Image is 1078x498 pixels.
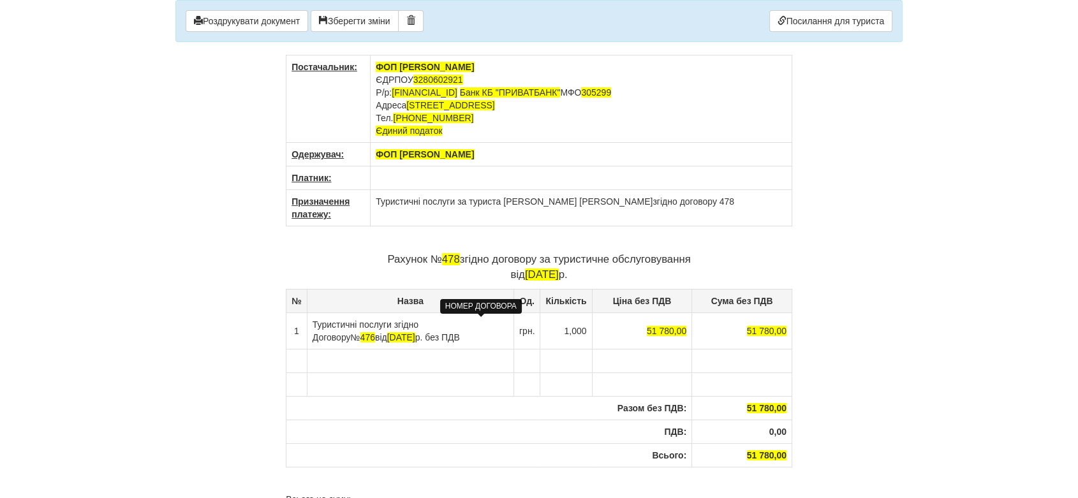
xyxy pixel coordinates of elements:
[307,289,513,312] th: Назва
[186,10,308,32] button: Роздрукувати документ
[286,396,692,420] th: Разом без ПДВ:
[769,10,892,32] a: Посилання для туриста
[513,312,540,349] td: грн.
[376,62,474,72] span: ФОП [PERSON_NAME]
[747,403,786,413] span: 51 780,00
[692,420,792,443] th: 0,00
[292,173,331,183] u: Платник:
[286,312,307,349] td: 1
[376,126,442,136] span: Єдиний податок
[371,190,792,226] td: Туристичні послуги за туриста [PERSON_NAME] [PERSON_NAME]згідно договору 478
[292,196,350,219] u: Призначення платежу:
[413,75,463,85] span: 3280602921
[460,87,561,98] span: Банк КБ "ПРИВАТБАНК"
[581,87,611,98] span: 305299
[692,289,792,312] th: Сума без ПДВ
[292,62,357,72] u: Постачальник:
[286,420,692,443] th: ПДВ:
[442,253,460,265] span: 478
[376,149,474,159] span: ФОП [PERSON_NAME]
[360,332,375,342] span: 476
[286,252,792,282] p: Рахунок № згідно договору за туристичне обслуговування від р.
[647,326,686,336] span: 51 780,00
[311,10,399,32] button: Зберегти зміни
[540,289,592,312] th: Кількість
[371,55,792,143] td: ЄДРПОУ Р/р: МФО Адреса Тел.
[747,326,786,336] span: 51 780,00
[392,87,457,98] span: [FINANCIAL_ID]
[440,299,522,314] div: НОМЕР ДОГОВОРА
[592,289,692,312] th: Ціна без ПДВ
[393,113,473,123] span: [PHONE_NUMBER]
[525,268,559,281] span: [DATE]
[406,100,494,110] span: [STREET_ADDRESS]
[747,450,786,460] span: 51 780,00
[286,289,307,312] th: №
[513,289,540,312] th: Од.
[307,312,513,349] td: Туристичні послуги згідно Договору від р. без ПДВ
[286,443,692,467] th: Всього:
[540,312,592,349] td: 1,000
[350,332,374,342] span: №
[292,149,344,159] u: Одержувач:
[387,332,415,342] span: [DATE]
